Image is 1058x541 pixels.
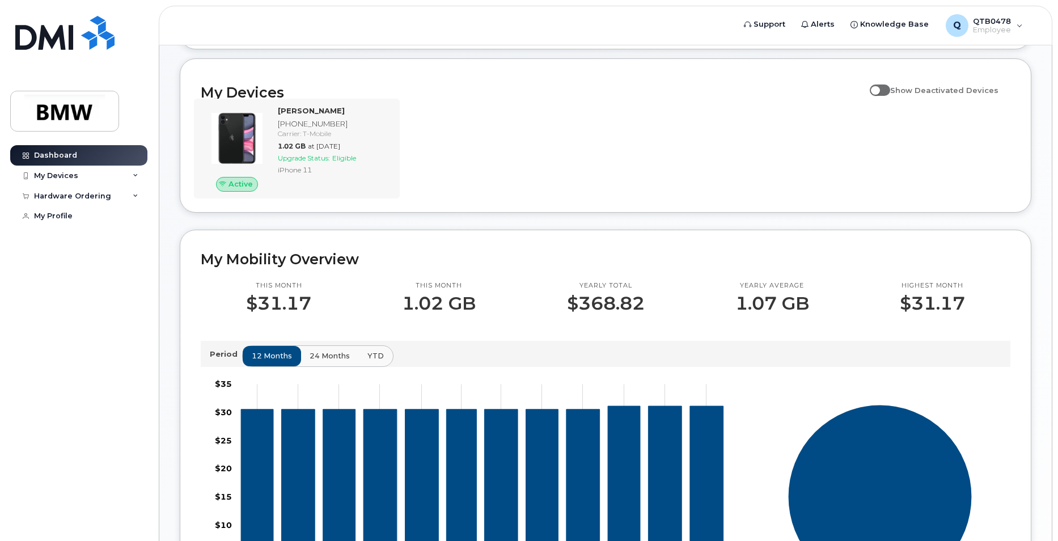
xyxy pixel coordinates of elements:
span: 1.02 GB [278,142,306,150]
h2: My Mobility Overview [201,251,1010,268]
tspan: $35 [215,379,232,389]
tspan: $20 [215,463,232,474]
span: Employee [973,26,1011,35]
p: Period [210,349,242,360]
div: Carrier: T-Mobile [278,129,388,138]
a: Alerts [793,13,843,36]
span: Upgrade Status: [278,154,330,162]
p: $31.17 [900,293,965,314]
p: This month [246,281,311,290]
span: 24 months [310,350,350,361]
a: Support [736,13,793,36]
span: Alerts [811,19,835,30]
h2: My Devices [201,84,864,101]
span: Eligible [332,154,356,162]
p: Yearly average [735,281,809,290]
span: Knowledge Base [860,19,929,30]
p: Highest month [900,281,965,290]
span: Q [953,19,961,32]
span: Support [754,19,785,30]
tspan: $15 [215,492,232,502]
img: iPhone_11.jpg [210,111,264,166]
div: iPhone 11 [278,165,388,175]
a: Knowledge Base [843,13,937,36]
span: Active [228,179,253,189]
a: Active[PERSON_NAME][PHONE_NUMBER]Carrier: T-Mobile1.02 GBat [DATE]Upgrade Status:EligibleiPhone 11 [201,105,393,192]
div: [PHONE_NUMBER] [278,119,388,129]
tspan: $25 [215,435,232,445]
tspan: $30 [215,407,232,417]
p: Yearly total [567,281,645,290]
tspan: $10 [215,519,232,530]
span: QTB0478 [973,16,1011,26]
p: This month [402,281,476,290]
iframe: Messenger Launcher [1009,492,1049,532]
p: 1.02 GB [402,293,476,314]
span: at [DATE] [308,142,340,150]
p: 1.07 GB [735,293,809,314]
input: Show Deactivated Devices [870,79,879,88]
div: QTB0478 [938,14,1031,37]
span: YTD [367,350,384,361]
p: $368.82 [567,293,645,314]
strong: [PERSON_NAME] [278,106,345,115]
span: Show Deactivated Devices [890,86,998,95]
p: $31.17 [246,293,311,314]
